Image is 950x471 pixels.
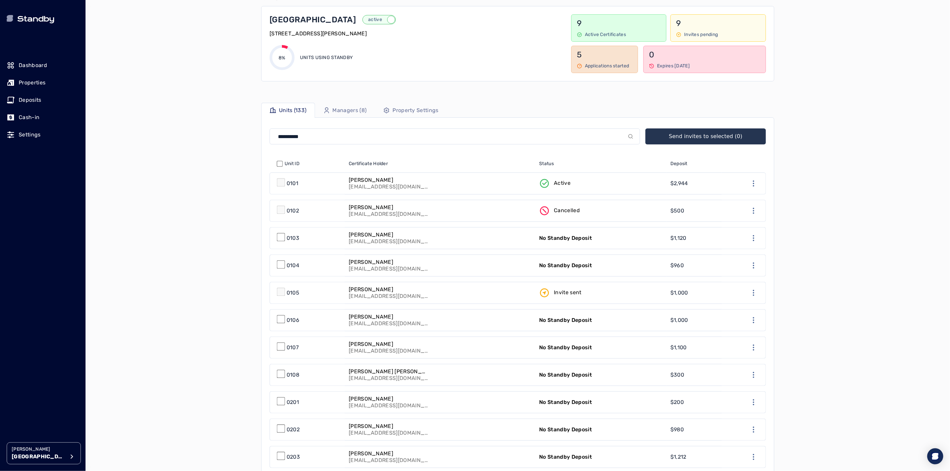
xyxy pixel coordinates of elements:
a: $1,000 [666,310,722,331]
a: [GEOGRAPHIC_DATA]active [270,14,562,25]
p: 9 [676,18,760,29]
p: [EMAIL_ADDRESS][DOMAIN_NAME] [349,375,429,382]
a: Property Settings [375,103,447,118]
a: No Standby Deposit [535,419,666,440]
a: [PERSON_NAME][EMAIL_ADDRESS][DOMAIN_NAME] [345,227,535,249]
a: 0101 [270,173,345,194]
a: 0203 [270,446,345,468]
a: [PERSON_NAME][EMAIL_ADDRESS][DOMAIN_NAME] [345,255,535,276]
a: No Standby Deposit [535,227,666,249]
p: $300 [670,371,684,379]
span: Deposit [670,160,687,167]
a: $300 [666,364,722,386]
p: [EMAIL_ADDRESS][DOMAIN_NAME] [349,238,429,245]
a: Deposits [7,93,79,107]
p: 0108 [287,371,299,379]
p: [PERSON_NAME] [349,177,429,183]
p: No Standby Deposit [539,453,592,461]
p: [PERSON_NAME] [349,286,429,293]
a: $1,000 [666,282,722,304]
a: 0107 [270,337,345,358]
p: No Standby Deposit [539,371,592,379]
p: $980 [670,426,684,434]
a: $500 [666,200,722,221]
a: [PERSON_NAME][EMAIL_ADDRESS][DOMAIN_NAME] [345,446,535,468]
p: Active [554,179,571,187]
div: Open Intercom Messenger [927,448,943,464]
a: $200 [666,392,722,413]
p: 0 [649,49,760,60]
p: [PERSON_NAME] [349,259,429,266]
a: Properties [7,75,79,90]
a: Cash-in [7,110,79,125]
a: [PERSON_NAME][EMAIL_ADDRESS][DOMAIN_NAME] [345,337,535,358]
p: $500 [670,207,684,215]
p: Invite sent [554,289,582,297]
a: No Standby Deposit [535,310,666,331]
p: No Standby Deposit [539,262,592,270]
p: [GEOGRAPHIC_DATA] [12,453,65,461]
p: [PERSON_NAME] [12,446,65,453]
a: [PERSON_NAME][EMAIL_ADDRESS][DOMAIN_NAME] [345,310,535,331]
span: Certificate Holder [349,160,388,167]
a: No Standby Deposit [535,364,666,386]
a: Cancelled [535,200,666,221]
a: No Standby Deposit [535,337,666,358]
p: [EMAIL_ADDRESS][DOMAIN_NAME] [349,211,429,217]
p: Active Certificates [585,31,626,38]
p: 0105 [287,289,299,297]
a: No Standby Deposit [535,392,666,413]
a: Units (133) [261,103,315,118]
p: No Standby Deposit [539,234,592,242]
p: [PERSON_NAME] [349,341,429,348]
p: $1,000 [670,316,688,324]
a: $1,212 [666,446,722,468]
a: $2,944 [666,173,722,194]
a: Active [535,173,666,194]
p: 8% [279,55,286,61]
p: active [363,16,387,23]
p: 0203 [287,453,300,461]
p: [GEOGRAPHIC_DATA] [270,14,356,25]
p: 0104 [287,262,299,270]
button: [PERSON_NAME][GEOGRAPHIC_DATA] [7,442,81,464]
button: active [362,15,396,24]
a: 0202 [270,419,345,440]
p: 0202 [287,426,300,434]
a: Managers (8) [315,103,375,118]
p: [PERSON_NAME] [349,423,429,430]
p: 0102 [287,207,299,215]
p: No Standby Deposit [539,426,592,434]
p: $1,212 [670,453,686,461]
a: Settings [7,127,79,142]
p: Settings [19,131,41,139]
a: [PERSON_NAME] [PERSON_NAME][EMAIL_ADDRESS][DOMAIN_NAME] [345,364,535,386]
p: [EMAIL_ADDRESS][DOMAIN_NAME] [349,348,429,354]
p: Deposits [19,96,41,104]
p: Units using Standby [300,54,353,61]
p: [PERSON_NAME] [349,231,429,238]
p: $960 [670,262,684,270]
p: 0103 [287,234,299,242]
a: Dashboard [7,58,79,73]
p: 0201 [287,398,299,406]
p: 0107 [287,344,299,352]
a: 0108 [270,364,345,386]
span: Status [539,160,554,167]
a: 0105 [270,282,345,304]
span: Unit ID [285,160,300,167]
p: Dashboard [19,61,47,69]
p: Invites pending [684,31,718,38]
p: Properties [19,79,45,87]
a: [PERSON_NAME][EMAIL_ADDRESS][DOMAIN_NAME] [345,392,535,413]
p: [EMAIL_ADDRESS][DOMAIN_NAME] [349,266,429,272]
p: Units (133) [279,106,307,114]
p: [EMAIL_ADDRESS][DOMAIN_NAME] [349,457,429,464]
p: [EMAIL_ADDRESS][DOMAIN_NAME] [349,293,429,300]
p: No Standby Deposit [539,316,592,324]
a: 0201 [270,392,345,413]
p: Expires [DATE] [657,63,690,69]
a: No Standby Deposit [535,255,666,276]
a: $980 [666,419,722,440]
p: [EMAIL_ADDRESS][DOMAIN_NAME] [349,430,429,436]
